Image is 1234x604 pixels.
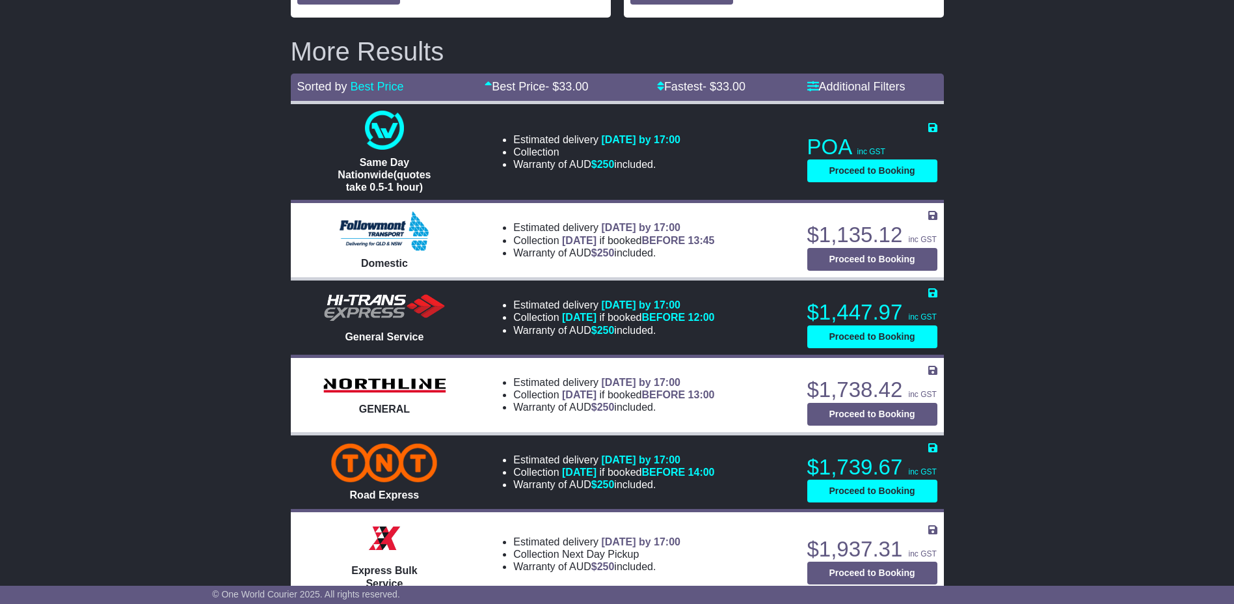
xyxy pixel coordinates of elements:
[319,374,449,396] img: Northline Distribution: GENERAL
[688,235,715,246] span: 13:45
[591,325,615,336] span: $
[601,134,680,145] span: [DATE] by 17:00
[562,312,597,323] span: [DATE]
[319,292,449,324] img: HiTrans: General Service
[908,467,936,476] span: inc GST
[597,159,615,170] span: 250
[807,480,937,502] button: Proceed to Booking
[562,467,597,478] span: [DATE]
[562,312,714,323] span: if booked
[591,402,615,413] span: $
[361,258,408,269] span: Domestic
[365,111,404,150] img: One World Courier: Same Day Nationwide(quotes take 0.5-1 hour)
[807,454,937,480] p: $1,739.67
[513,146,680,158] li: Collection
[562,549,639,560] span: Next Day Pickup
[641,235,685,246] span: BEFORE
[601,222,680,233] span: [DATE] by 17:00
[212,589,400,599] span: © One World Courier 2025. All rights reserved.
[513,376,714,389] li: Estimated delivery
[807,134,937,160] p: POA
[807,248,937,271] button: Proceed to Booking
[908,312,936,322] span: inc GST
[716,80,745,93] span: 33.00
[688,312,715,323] span: 12:00
[601,536,680,547] span: [DATE] by 17:00
[562,467,714,478] span: if booked
[908,549,936,558] span: inc GST
[601,454,680,465] span: [DATE] by 17:00
[513,389,714,401] li: Collection
[513,536,680,548] li: Estimated delivery
[513,401,714,413] li: Warranty of AUD included.
[559,80,588,93] span: 33.00
[345,331,423,342] span: General Service
[359,404,410,415] span: GENERAL
[703,80,745,93] span: - $
[338,157,431,193] span: Same Day Nationwide(quotes take 0.5-1 hour)
[591,247,615,258] span: $
[857,147,885,156] span: inc GST
[657,80,745,93] a: Fastest- $33.00
[601,299,680,310] span: [DATE] by 17:00
[807,159,937,182] button: Proceed to Booking
[297,80,347,93] span: Sorted by
[807,299,937,325] p: $1,447.97
[513,221,714,234] li: Estimated delivery
[545,80,588,93] span: - $
[688,467,715,478] span: 14:00
[365,519,404,558] img: Border Express: Express Bulk Service
[908,390,936,399] span: inc GST
[601,377,680,388] span: [DATE] by 17:00
[807,562,937,584] button: Proceed to Booking
[908,235,936,244] span: inc GST
[807,536,937,562] p: $1,937.31
[641,389,685,400] span: BEFORE
[597,479,615,490] span: 250
[591,561,615,572] span: $
[513,299,714,311] li: Estimated delivery
[513,454,714,466] li: Estimated delivery
[513,466,714,478] li: Collection
[591,479,615,490] span: $
[351,565,417,588] span: Express Bulk Service
[807,325,937,348] button: Proceed to Booking
[591,159,615,170] span: $
[513,247,714,259] li: Warranty of AUD included.
[513,560,680,573] li: Warranty of AUD included.
[513,234,714,247] li: Collection
[562,235,597,246] span: [DATE]
[597,247,615,258] span: 250
[688,389,715,400] span: 13:00
[807,222,937,248] p: $1,135.12
[513,311,714,323] li: Collection
[513,133,680,146] li: Estimated delivery
[641,312,685,323] span: BEFORE
[351,80,404,93] a: Best Price
[641,467,685,478] span: BEFORE
[807,403,937,426] button: Proceed to Booking
[562,389,597,400] span: [DATE]
[291,37,944,66] h2: More Results
[350,489,420,501] span: Road Express
[340,212,429,251] img: Followmont Transport: Domestic
[597,325,615,336] span: 250
[807,80,905,93] a: Additional Filters
[513,478,714,491] li: Warranty of AUD included.
[597,561,615,572] span: 250
[562,389,714,400] span: if booked
[562,235,714,246] span: if booked
[331,443,437,482] img: TNT Domestic: Road Express
[485,80,588,93] a: Best Price- $33.00
[807,377,937,403] p: $1,738.42
[513,324,714,336] li: Warranty of AUD included.
[513,158,680,171] li: Warranty of AUD included.
[597,402,615,413] span: 250
[513,548,680,560] li: Collection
